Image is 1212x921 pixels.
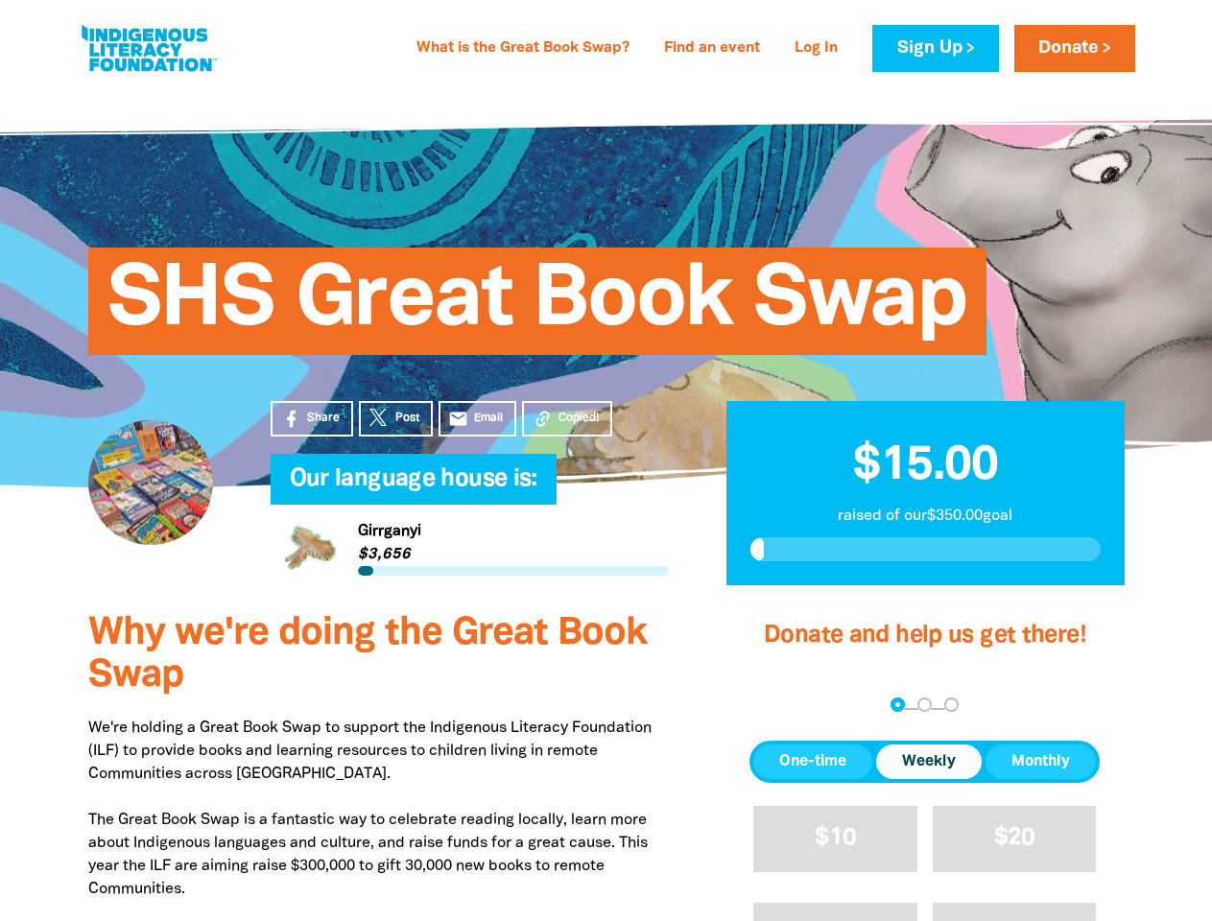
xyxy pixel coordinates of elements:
span: $15.00 [853,444,998,488]
span: Post [395,410,419,427]
span: One-time [779,750,846,773]
span: Donate and help us get there! [764,625,1086,647]
span: Monthly [1011,750,1070,773]
button: Navigate to step 1 of 3 to enter your donation amount [891,697,905,712]
i: email [448,409,468,429]
span: Why we're doing the Great Book Swap [88,616,647,694]
button: Navigate to step 3 of 3 to enter your payment details [944,697,959,712]
button: $10 [753,806,917,872]
button: Monthly [986,744,1096,779]
span: Copied! [558,410,599,427]
p: raised of our $350.00 goal [750,505,1101,528]
button: Navigate to step 2 of 3 to enter your details [917,697,932,712]
span: Share [307,410,340,427]
span: SHS Great Book Swap [107,262,967,355]
a: Share [271,401,353,437]
a: Sign Up [872,25,998,72]
button: One-time [753,744,872,779]
button: $20 [933,806,1097,872]
a: What is the Great Book Swap? [405,34,641,64]
span: Weekly [902,750,956,773]
button: Weekly [876,744,982,779]
a: Find an event [653,34,772,64]
h6: My Team [271,485,669,497]
a: Log In [783,34,849,64]
button: Copied! [522,401,612,437]
span: Email [474,410,503,427]
a: emailEmail [439,401,517,437]
span: $20 [994,827,1035,849]
a: Post [359,401,433,437]
a: Donate [1014,25,1135,72]
div: Donation frequency [749,741,1100,783]
span: $10 [815,827,856,849]
span: Our language house is: [290,468,537,505]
